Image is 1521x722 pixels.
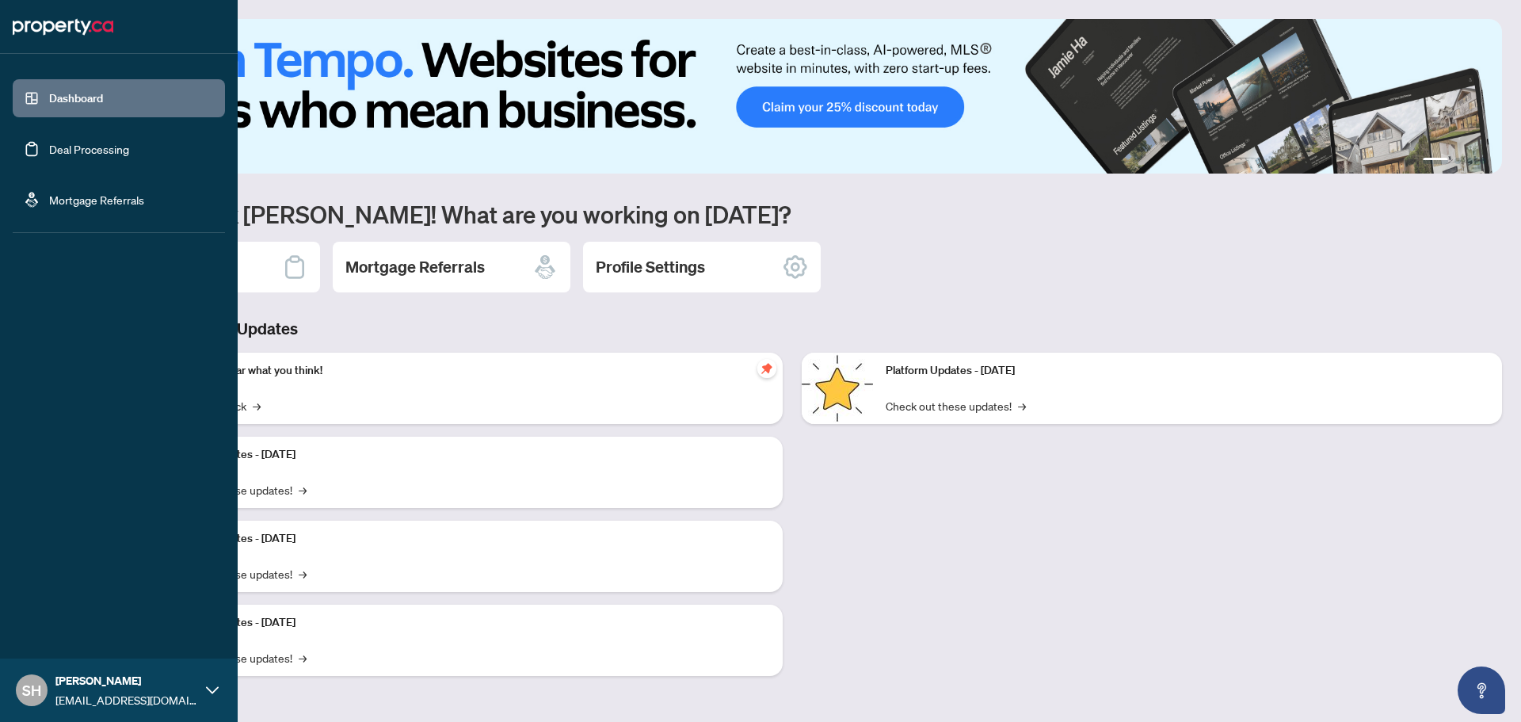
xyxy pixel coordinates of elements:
h3: Brokerage & Industry Updates [82,318,1502,340]
p: We want to hear what you think! [166,362,770,380]
img: Slide 0 [82,19,1502,174]
a: Deal Processing [49,142,129,156]
p: Platform Updates - [DATE] [166,614,770,632]
span: → [299,565,307,583]
h2: Mortgage Referrals [345,256,485,278]
button: 4 [1480,158,1486,164]
button: Open asap [1458,667,1505,714]
span: → [253,397,261,414]
span: [EMAIL_ADDRESS][DOMAIN_NAME] [55,691,198,709]
a: Check out these updates!→ [886,397,1026,414]
span: SH [22,679,41,701]
button: 3 [1467,158,1473,164]
button: 2 [1454,158,1461,164]
p: Platform Updates - [DATE] [886,362,1489,380]
span: → [299,481,307,499]
span: [PERSON_NAME] [55,672,198,690]
a: Dashboard [49,91,103,105]
span: pushpin [757,359,776,378]
h1: Welcome back [PERSON_NAME]! What are you working on [DATE]? [82,199,1502,229]
span: → [299,649,307,667]
h2: Profile Settings [596,256,705,278]
p: Platform Updates - [DATE] [166,446,770,464]
button: 1 [1423,158,1448,164]
span: → [1018,397,1026,414]
p: Platform Updates - [DATE] [166,530,770,548]
img: logo [13,14,113,40]
img: Platform Updates - June 23, 2025 [802,353,873,424]
a: Mortgage Referrals [49,193,144,207]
